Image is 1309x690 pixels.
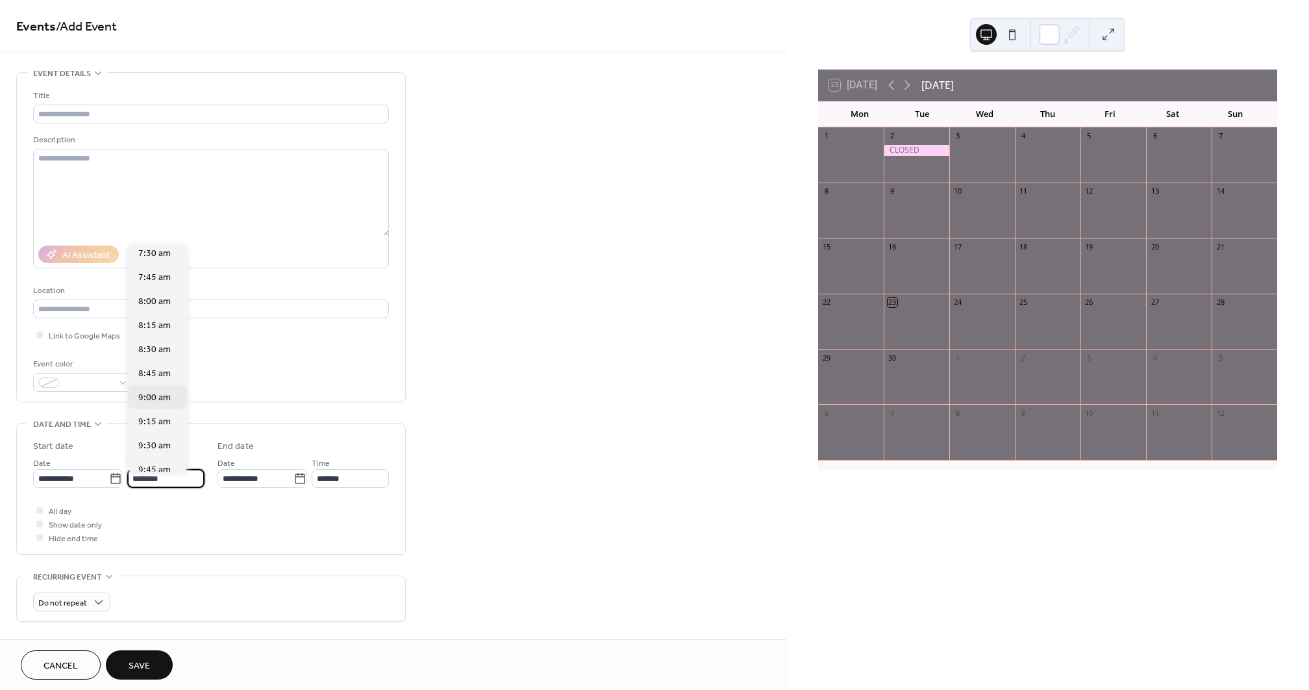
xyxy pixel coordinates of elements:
span: 7:45 am [138,271,171,285]
div: 30 [888,353,897,363]
div: Sun [1204,101,1267,127]
div: 3 [1084,353,1094,363]
div: Event color [33,357,131,371]
span: Event details [33,67,91,81]
span: / Add Event [56,14,117,40]
div: 2 [888,131,897,141]
div: 23 [888,298,897,307]
div: 5 [1084,131,1094,141]
span: Link to Google Maps [49,329,120,343]
div: Title [33,89,386,103]
div: 9 [888,186,897,196]
span: 8:45 am [138,367,171,381]
div: Sat [1141,101,1204,127]
div: 4 [1150,353,1160,363]
div: End date [218,440,254,454]
div: 10 [953,186,963,196]
div: 28 [1215,298,1225,307]
span: Do not repeat [38,596,87,611]
span: 8:15 am [138,319,171,333]
span: All day [49,505,71,518]
div: 17 [953,242,963,251]
div: 7 [1215,131,1225,141]
div: 27 [1150,298,1160,307]
div: 4 [1019,131,1028,141]
span: Save [129,659,150,673]
span: 9:15 am [138,415,171,429]
div: Tue [891,101,953,127]
div: 7 [888,408,897,418]
div: 1 [953,353,963,363]
div: 11 [1019,186,1028,196]
div: 12 [1215,408,1225,418]
button: Save [106,650,173,680]
span: Time [127,457,145,470]
div: 24 [953,298,963,307]
div: Start date [33,440,73,454]
span: Date and time [33,418,91,431]
div: 6 [822,408,832,418]
div: 12 [1084,186,1094,196]
span: 7:30 am [138,247,171,261]
div: CLOSED [884,145,949,156]
div: 22 [822,298,832,307]
span: 8:00 am [138,295,171,309]
div: 9 [1019,408,1028,418]
div: 8 [822,186,832,196]
div: 25 [1019,298,1028,307]
div: 29 [822,353,832,363]
span: Cancel [44,659,78,673]
div: 10 [1084,408,1094,418]
div: Thu [1016,101,1078,127]
div: Mon [829,101,891,127]
div: 20 [1150,242,1160,251]
span: Time [312,457,330,470]
span: Show date only [49,518,102,532]
span: 8:30 am [138,343,171,357]
span: Event image [33,637,84,651]
button: Cancel [21,650,101,680]
div: 1 [822,131,832,141]
div: 14 [1215,186,1225,196]
div: Wed [954,101,1016,127]
span: Hide end time [49,532,98,546]
div: 3 [953,131,963,141]
div: 8 [953,408,963,418]
div: 26 [1084,298,1094,307]
span: Date [33,457,51,470]
span: 9:45 am [138,463,171,477]
div: 2 [1019,353,1028,363]
div: [DATE] [921,77,954,93]
div: 13 [1150,186,1160,196]
div: 11 [1150,408,1160,418]
div: 21 [1215,242,1225,251]
div: 6 [1150,131,1160,141]
div: 5 [1215,353,1225,363]
span: 9:30 am [138,439,171,453]
div: 16 [888,242,897,251]
a: Events [16,14,56,40]
span: Date [218,457,235,470]
span: Recurring event [33,570,102,584]
div: Fri [1079,101,1141,127]
span: 9:00 am [138,391,171,405]
div: 18 [1019,242,1028,251]
div: 19 [1084,242,1094,251]
div: Location [33,284,386,298]
div: 15 [822,242,832,251]
div: Description [33,133,386,147]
